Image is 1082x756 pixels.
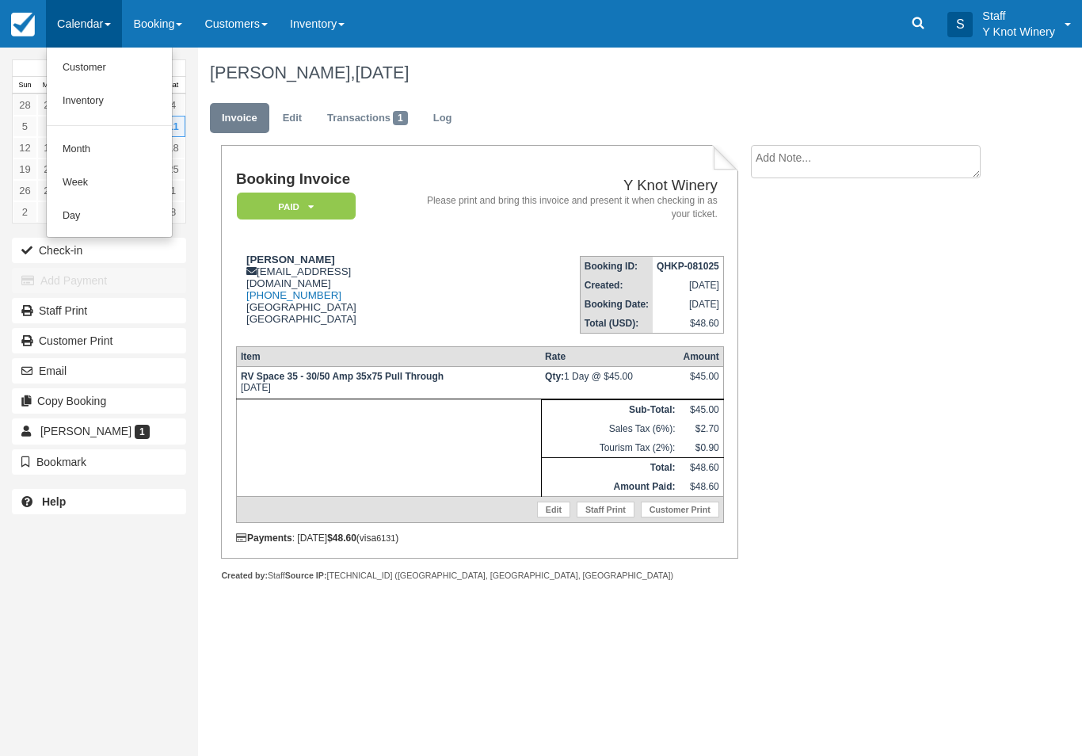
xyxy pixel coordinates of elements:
[46,48,173,238] ul: Calendar
[47,85,172,118] a: Inventory
[47,166,172,200] a: Week
[47,52,172,85] a: Customer
[47,133,172,166] a: Month
[47,200,172,233] a: Day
